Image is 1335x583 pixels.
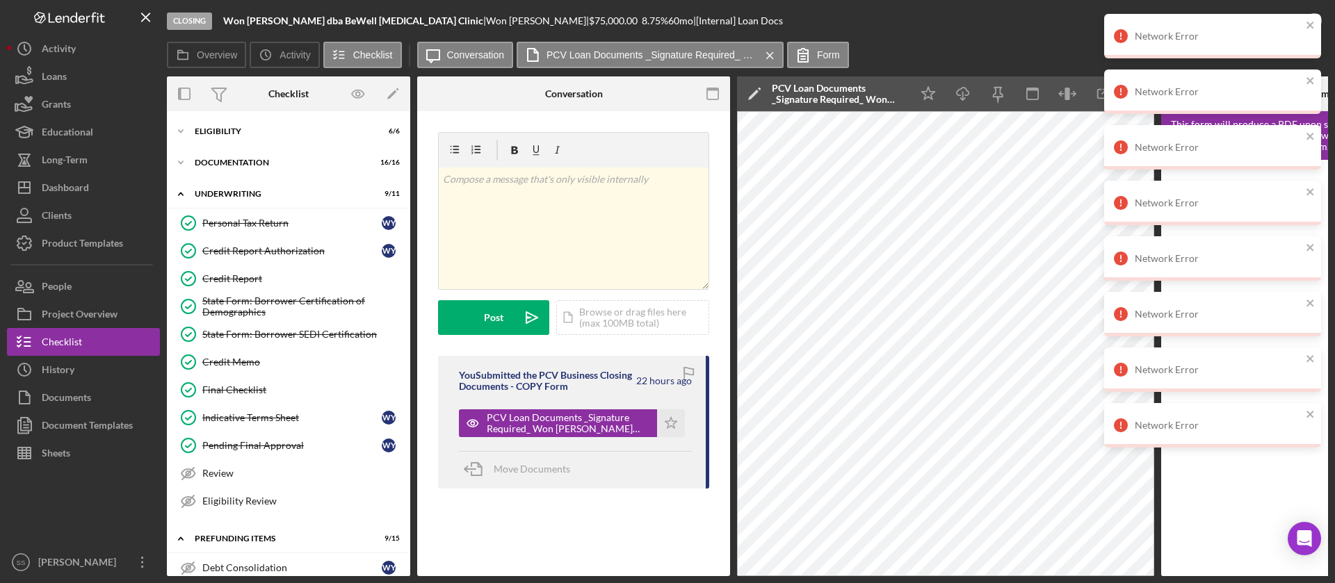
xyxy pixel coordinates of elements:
[375,127,400,136] div: 6 / 6
[7,548,160,576] button: SS[PERSON_NAME]
[459,370,634,392] div: You Submitted the PCV Business Closing Documents - COPY Form
[589,15,642,26] div: $75,000.00
[1135,309,1302,320] div: Network Error
[382,216,396,230] div: W Y
[174,293,403,320] a: State Form: Borrower Certification of Demographics
[280,49,310,60] label: Activity
[7,328,160,356] button: Checklist
[7,356,160,384] button: History
[174,404,403,432] a: Indicative Terms SheetWY
[42,63,67,94] div: Loans
[174,487,403,515] a: Eligibility Review
[7,411,160,439] button: Document Templates
[197,49,237,60] label: Overview
[195,534,365,543] div: Prefunding Items
[1288,522,1321,555] div: Open Intercom Messenger
[545,88,603,99] div: Conversation
[42,202,72,233] div: Clients
[195,190,365,198] div: Underwriting
[42,384,91,415] div: Documents
[42,35,76,66] div: Activity
[42,328,82,359] div: Checklist
[202,217,382,229] div: Personal Tax Return
[42,118,93,149] div: Educational
[375,534,400,543] div: 9 / 15
[1135,86,1302,97] div: Network Error
[202,468,403,479] div: Review
[517,42,784,68] button: PCV Loan Documents _Signature Required_ Won [PERSON_NAME] dba BeWell [MEDICAL_DATA] Clinic.pdf
[202,412,382,423] div: Indicative Terms Sheet
[1306,186,1316,199] button: close
[447,49,505,60] label: Conversation
[1135,364,1302,375] div: Network Error
[167,13,212,30] div: Closing
[7,174,160,202] a: Dashboard
[772,83,904,105] div: PCV Loan Documents _Signature Required_ Won [PERSON_NAME] dba BeWell [MEDICAL_DATA] Clinic.pdf
[1135,420,1302,431] div: Network Error
[1135,197,1302,208] div: Network Error
[1215,7,1328,35] button: Mark Complete
[223,15,483,26] b: Won [PERSON_NAME] dba BeWell [MEDICAL_DATA] Clinic
[7,90,160,118] a: Grants
[174,459,403,487] a: Review
[486,15,589,26] div: Won [PERSON_NAME] |
[382,438,396,452] div: W Y
[1306,353,1316,366] button: close
[7,35,160,63] button: Activity
[459,409,685,437] button: PCV Loan Documents _Signature Required_ Won [PERSON_NAME] dba BeWell [MEDICAL_DATA] Clinic.pdf
[174,320,403,348] a: State Form: Borrower SEDI Certification
[7,202,160,229] a: Clients
[636,375,692,386] time: 2025-08-27 19:20
[202,384,403,395] div: Final Checklist
[7,118,160,146] a: Educational
[7,229,160,257] button: Product Templates
[42,300,118,331] div: Project Overview
[547,49,755,60] label: PCV Loan Documents _Signature Required_ Won [PERSON_NAME] dba BeWell [MEDICAL_DATA] Clinic.pdf
[42,272,72,304] div: People
[1135,142,1302,153] div: Network Error
[484,300,503,335] div: Post
[42,411,133,443] div: Document Templates
[42,90,71,122] div: Grants
[202,245,382,256] div: Credit Report Authorization
[174,376,403,404] a: Final Checklist
[1306,409,1316,422] button: close
[1135,31,1302,42] div: Network Error
[668,15,693,26] div: 60 mo
[7,384,160,411] button: Documents
[494,463,570,475] span: Move Documents
[195,127,365,136] div: Eligibility
[353,49,393,60] label: Checklist
[438,300,549,335] button: Post
[167,42,246,68] button: Overview
[174,348,403,376] a: Credit Memo
[223,15,486,26] div: |
[375,158,400,167] div: 16 / 16
[35,548,125,580] div: [PERSON_NAME]
[323,42,402,68] button: Checklist
[42,146,88,177] div: Long-Term
[382,244,396,258] div: W Y
[417,42,514,68] button: Conversation
[174,554,403,582] a: Debt ConsolidationWY
[202,562,382,573] div: Debt Consolidation
[174,209,403,237] a: Personal Tax ReturnWY
[693,15,783,26] div: | [Internal] Loan Docs
[7,300,160,328] a: Project Overview
[202,495,403,507] div: Eligibility Review
[202,295,403,318] div: State Form: Borrower Certification of Demographics
[7,272,160,300] button: People
[7,63,160,90] button: Loans
[202,440,382,451] div: Pending Final Approval
[1306,75,1316,88] button: close
[1135,253,1302,264] div: Network Error
[7,146,160,174] button: Long-Term
[642,15,668,26] div: 8.75 %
